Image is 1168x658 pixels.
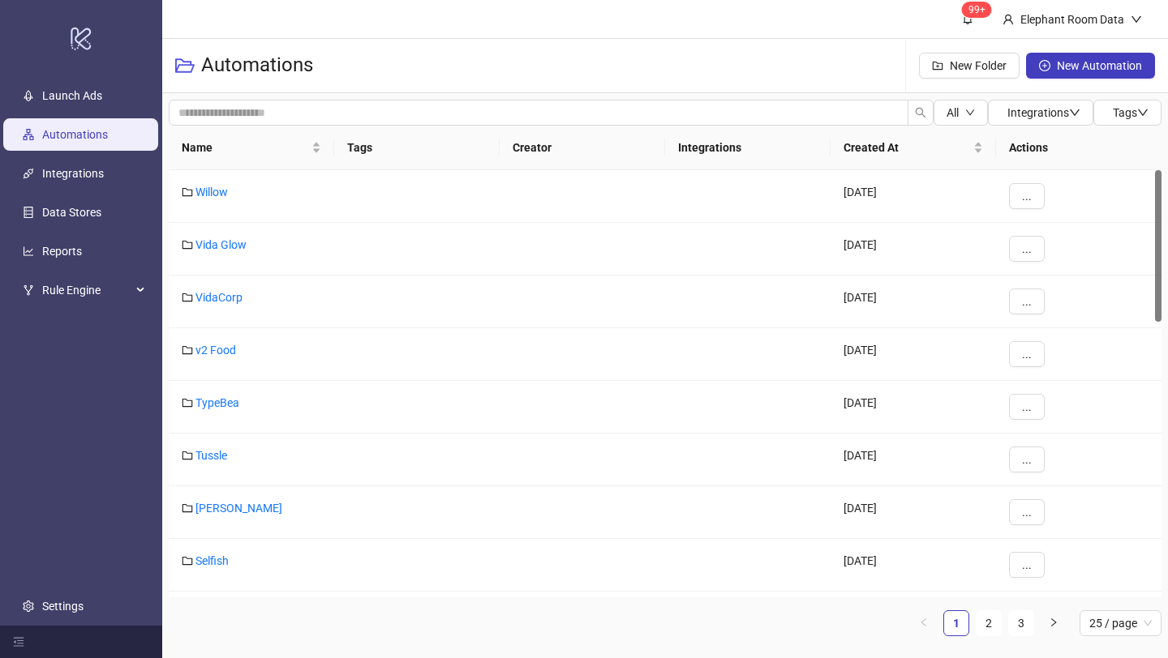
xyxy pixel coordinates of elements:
th: Integrations [665,126,831,170]
span: ... [1022,400,1032,413]
div: [DATE] [831,276,996,328]
span: left [919,617,929,627]
span: down [1137,107,1149,118]
span: fork [23,284,34,296]
button: ... [1009,446,1045,472]
span: ... [1022,190,1032,203]
h3: Automations [201,53,313,79]
span: folder [182,292,193,303]
span: Rule Engine [42,274,131,306]
span: user [1003,14,1014,25]
span: New Folder [950,59,1007,72]
button: Tagsdown [1093,100,1162,126]
button: ... [1009,394,1045,420]
div: [DATE] [831,486,996,539]
button: New Folder [919,53,1020,79]
span: Name [182,139,308,156]
li: Previous Page [911,610,937,636]
span: down [1131,14,1142,25]
div: Elephant Room Data [1014,11,1131,28]
span: folder [182,239,193,250]
span: New Automation [1057,59,1142,72]
span: ... [1022,242,1032,255]
span: down [1069,107,1080,118]
span: Tags [1113,106,1149,119]
span: 25 / page [1089,611,1152,635]
li: 2 [976,610,1002,636]
a: Automations [42,128,108,141]
span: ... [1022,348,1032,361]
a: Data Stores [42,206,101,219]
button: New Automation [1026,53,1155,79]
span: ... [1022,506,1032,519]
span: folder [182,186,193,198]
a: Reports [42,245,82,258]
li: 1 [943,610,969,636]
button: ... [1009,341,1045,367]
a: Selfish [195,554,229,567]
div: [DATE] [831,170,996,223]
button: ... [1009,499,1045,525]
span: folder [182,555,193,566]
a: Launch Ads [42,89,102,102]
th: Creator [500,126,665,170]
a: 3 [1009,611,1033,635]
span: folder [182,397,193,408]
li: Next Page [1041,610,1067,636]
span: ... [1022,295,1032,308]
span: folder [182,450,193,461]
a: [PERSON_NAME] [195,502,282,515]
a: Tussle [195,449,227,462]
span: All [947,106,959,119]
span: down [965,108,975,117]
span: menu-fold [13,636,24,647]
button: Integrationsdown [988,100,1093,126]
div: [DATE] [831,539,996,592]
a: VidaCorp [195,291,243,304]
button: right [1041,610,1067,636]
button: left [911,610,937,636]
span: folder [182,502,193,514]
span: folder-open [175,56,195,75]
th: Created At [831,126,996,170]
span: Integrations [1007,106,1080,119]
a: TypeBea [195,396,239,409]
span: folder [182,344,193,356]
sup: 1597 [962,2,992,18]
a: Settings [42,600,84,613]
button: ... [1009,552,1045,578]
a: 1 [944,611,968,635]
button: Alldown [934,100,988,126]
a: Willow [195,186,228,199]
button: ... [1009,288,1045,314]
div: [DATE] [831,592,996,644]
span: ... [1022,453,1032,466]
div: [DATE] [831,381,996,434]
span: right [1049,617,1058,627]
th: Tags [334,126,500,170]
div: [DATE] [831,434,996,486]
a: Integrations [42,167,104,180]
div: Page Size [1080,610,1162,636]
span: folder-add [932,60,943,71]
span: bell [962,13,973,24]
th: Name [169,126,334,170]
th: Actions [996,126,1162,170]
a: Vida Glow [195,238,247,251]
span: ... [1022,558,1032,571]
li: 3 [1008,610,1034,636]
div: [DATE] [831,223,996,276]
span: Created At [844,139,970,156]
button: ... [1009,236,1045,262]
a: 2 [977,611,1001,635]
a: v2 Food [195,344,236,357]
button: ... [1009,183,1045,209]
span: plus-circle [1039,60,1050,71]
div: [DATE] [831,328,996,381]
span: search [915,107,926,118]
